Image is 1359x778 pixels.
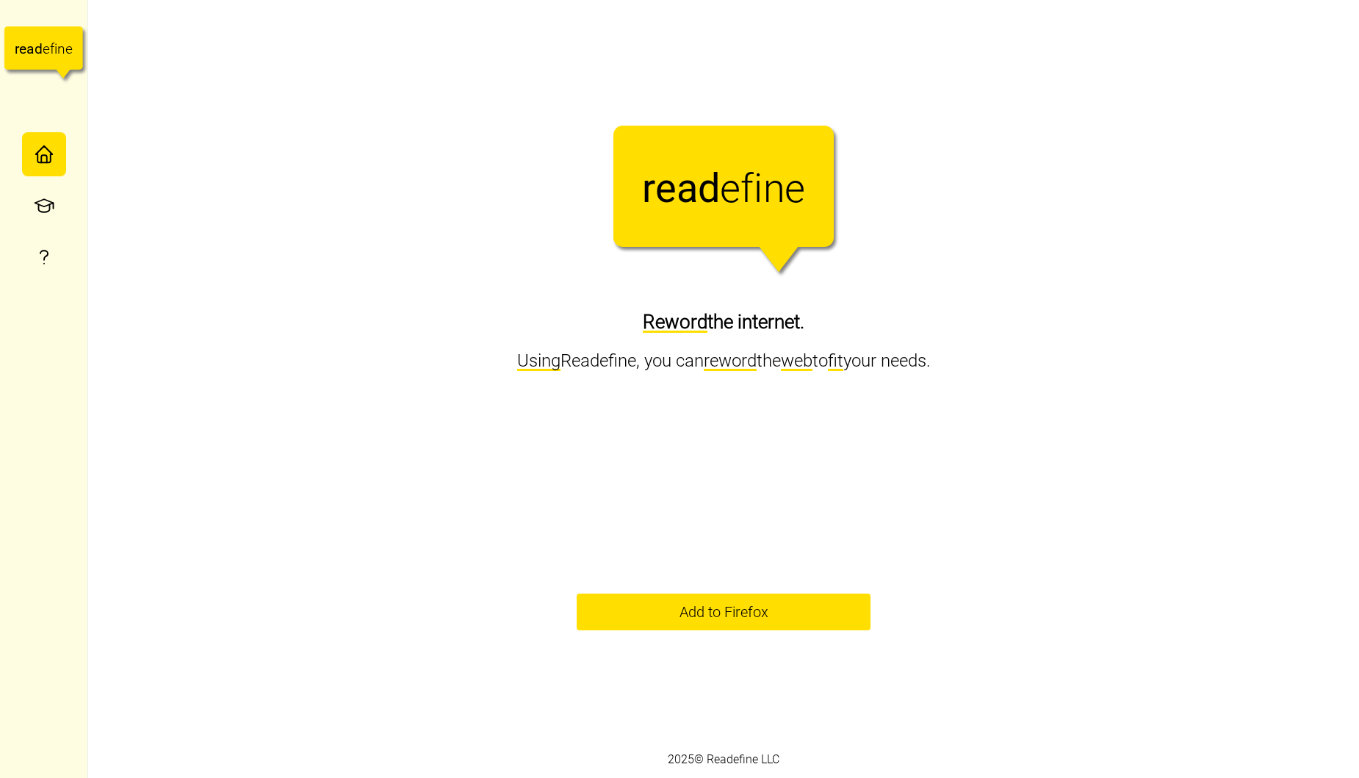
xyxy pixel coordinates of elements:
a: readefine [4,12,83,92]
tspan: e [720,165,740,212]
tspan: r [15,40,20,57]
tspan: i [54,40,57,57]
tspan: e [785,165,805,212]
tspan: e [65,40,73,57]
tspan: a [677,165,698,212]
span: Firefox [679,594,768,630]
tspan: n [58,40,66,57]
p: Readefine, you can the to your needs. [517,347,931,375]
div: 2025 © Readefine LLC [660,743,787,777]
tspan: e [43,40,50,57]
tspan: d [35,40,43,57]
tspan: a [26,40,34,57]
h2: the internet. [643,309,804,335]
span: web [781,350,812,371]
span: Reword [643,311,707,333]
tspan: e [655,165,677,212]
tspan: d [698,165,720,212]
a: Add to Firefox [577,594,870,630]
span: reword [704,350,757,371]
span: fit [828,350,843,371]
tspan: i [754,165,763,212]
tspan: r [642,165,655,212]
tspan: f [50,40,55,57]
tspan: e [19,40,26,57]
span: Add to [679,605,721,619]
tspan: n [763,165,785,212]
span: Using [517,350,560,371]
tspan: f [740,165,754,212]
